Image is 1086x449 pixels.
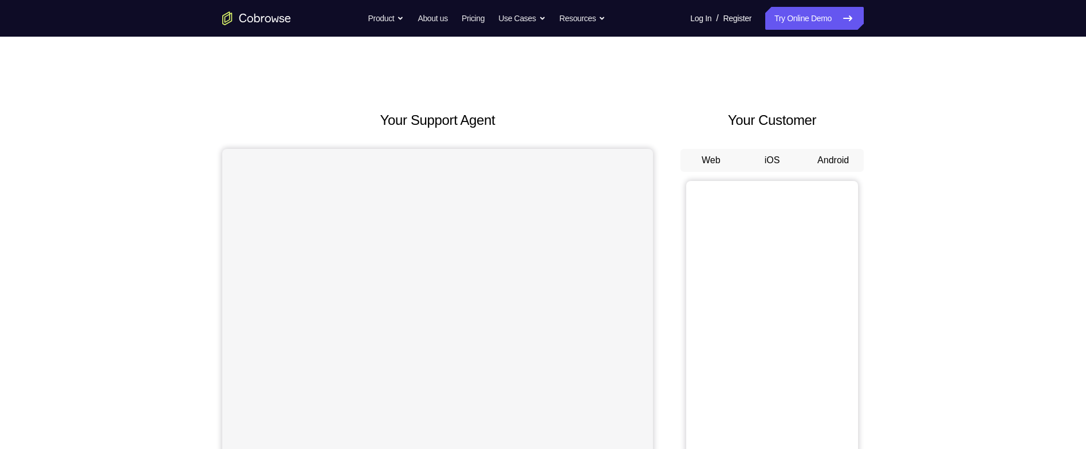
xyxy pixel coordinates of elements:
a: Register [723,7,751,30]
a: Try Online Demo [765,7,864,30]
a: Go to the home page [222,11,291,25]
button: Use Cases [498,7,545,30]
button: iOS [742,149,803,172]
a: Log In [690,7,711,30]
a: Pricing [462,7,485,30]
a: About us [418,7,447,30]
button: Android [802,149,864,172]
button: Product [368,7,404,30]
button: Web [680,149,742,172]
button: Resources [560,7,606,30]
span: / [716,11,718,25]
h2: Your Support Agent [222,110,653,131]
h2: Your Customer [680,110,864,131]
